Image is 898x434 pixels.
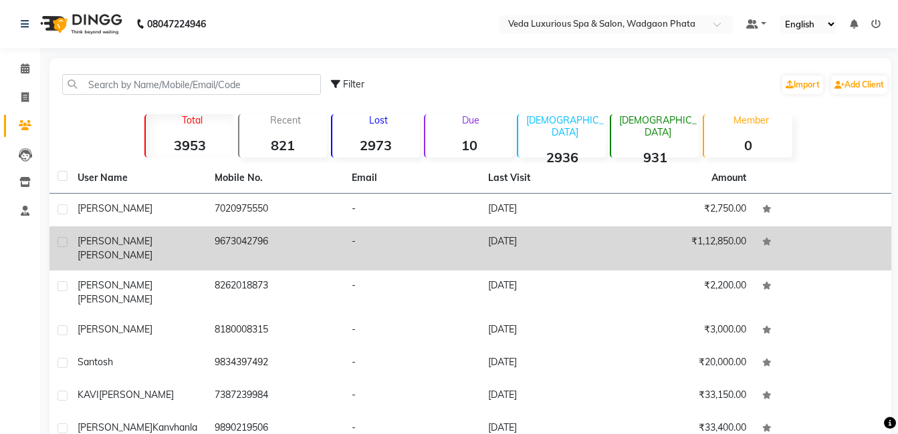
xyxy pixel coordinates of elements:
p: [DEMOGRAPHIC_DATA] [524,114,606,138]
td: - [344,314,481,347]
td: [DATE] [480,314,617,347]
td: 9834397492 [207,347,344,380]
strong: 10 [425,137,513,154]
a: Import [782,75,823,94]
strong: 931 [611,149,699,166]
td: ₹33,150.00 [617,380,754,413]
td: - [344,347,481,380]
td: 8262018873 [207,270,344,314]
span: [PERSON_NAME] [78,421,152,433]
th: Mobile No. [207,163,344,194]
p: Due [428,114,513,126]
p: [DEMOGRAPHIC_DATA] [616,114,699,138]
td: - [344,194,481,226]
span: [PERSON_NAME] [78,235,152,247]
strong: 821 [239,137,327,154]
input: Search by Name/Mobile/Email/Code [62,74,321,95]
span: [PERSON_NAME] [78,293,152,305]
span: KAVI [78,389,99,401]
p: Member [709,114,792,126]
strong: 2936 [518,149,606,166]
strong: 3953 [146,137,233,154]
span: [PERSON_NAME] [78,279,152,291]
th: Email [344,163,481,194]
a: Add Client [831,75,887,94]
td: 9673042796 [207,226,344,270]
strong: 2973 [332,137,420,154]
td: 7387239984 [207,380,344,413]
span: [PERSON_NAME] [78,202,152,214]
td: - [344,380,481,413]
td: ₹2,200.00 [617,270,754,314]
td: ₹1,12,850.00 [617,226,754,270]
td: [DATE] [480,270,617,314]
strong: 0 [704,137,792,154]
span: [PERSON_NAME] [99,389,174,401]
td: [DATE] [480,194,617,226]
span: [PERSON_NAME] [78,323,152,335]
th: Amount [703,163,754,193]
span: Santosh [78,356,113,368]
span: [PERSON_NAME] [78,249,152,261]
td: [DATE] [480,347,617,380]
td: 8180008315 [207,314,344,347]
th: User Name [70,163,207,194]
td: [DATE] [480,380,617,413]
b: 08047224946 [147,5,206,43]
th: Last Visit [480,163,617,194]
span: Filter [343,78,364,90]
img: logo [34,5,126,43]
p: Recent [245,114,327,126]
td: [DATE] [480,226,617,270]
td: ₹20,000.00 [617,347,754,380]
p: Lost [338,114,420,126]
td: ₹3,000.00 [617,314,754,347]
td: 7020975550 [207,194,344,226]
td: - [344,270,481,314]
td: ₹2,750.00 [617,194,754,226]
p: Total [151,114,233,126]
td: - [344,226,481,270]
